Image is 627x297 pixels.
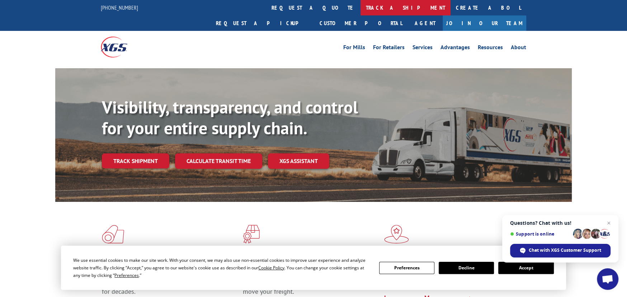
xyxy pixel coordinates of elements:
span: Preferences [114,272,139,278]
button: Decline [439,262,494,274]
img: xgs-icon-focused-on-flooring-red [243,225,260,243]
a: Resources [478,45,503,52]
a: Advantages [440,45,470,52]
a: Agent [407,15,443,31]
button: Accept [498,262,553,274]
a: Customer Portal [314,15,407,31]
a: Calculate transit time [175,153,262,169]
span: Chat with XGS Customer Support [529,247,601,254]
button: Preferences [379,262,434,274]
span: Chat with XGS Customer Support [510,244,610,257]
a: XGS ASSISTANT [268,153,329,169]
a: About [511,45,526,52]
span: Support is online [510,231,570,237]
span: Questions? Chat with us! [510,220,610,226]
a: Open chat [597,268,618,290]
a: For Retailers [373,45,405,52]
b: Visibility, transparency, and control for your entire supply chain. [102,96,358,139]
img: xgs-icon-total-supply-chain-intelligence-red [102,225,124,243]
a: For Mills [343,45,365,52]
a: Track shipment [102,153,169,168]
a: Request a pickup [211,15,314,31]
a: Services [412,45,433,52]
div: Cookie Consent Prompt [61,246,566,290]
img: xgs-icon-flagship-distribution-model-red [384,225,409,243]
a: [PHONE_NUMBER] [101,4,138,11]
span: As an industry carrier of choice, XGS has brought innovation and dedication to flooring logistics... [102,270,237,296]
a: Join Our Team [443,15,526,31]
span: Cookie Policy [258,265,284,271]
div: We use essential cookies to make our site work. With your consent, we may also use non-essential ... [73,256,370,279]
